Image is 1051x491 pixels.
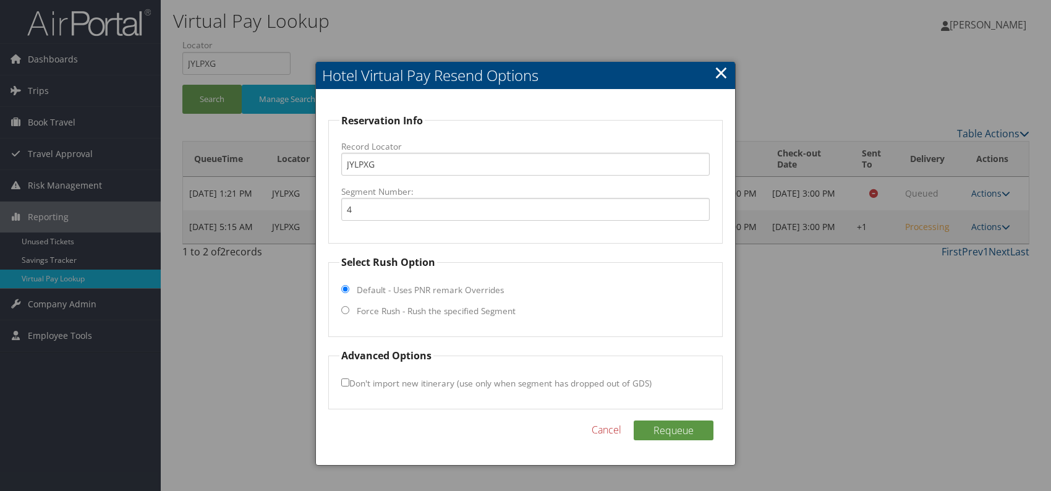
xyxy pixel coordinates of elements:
[341,186,710,198] label: Segment Number:
[316,62,735,89] h2: Hotel Virtual Pay Resend Options
[592,422,621,437] a: Cancel
[714,60,728,85] a: Close
[341,372,652,395] label: Don't import new itinerary (use only when segment has dropped out of GDS)
[341,378,349,386] input: Don't import new itinerary (use only when segment has dropped out of GDS)
[634,421,713,440] button: Requeue
[357,284,504,296] label: Default - Uses PNR remark Overrides
[339,113,425,128] legend: Reservation Info
[357,305,516,317] label: Force Rush - Rush the specified Segment
[339,348,433,363] legend: Advanced Options
[339,255,437,270] legend: Select Rush Option
[341,140,710,153] label: Record Locator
